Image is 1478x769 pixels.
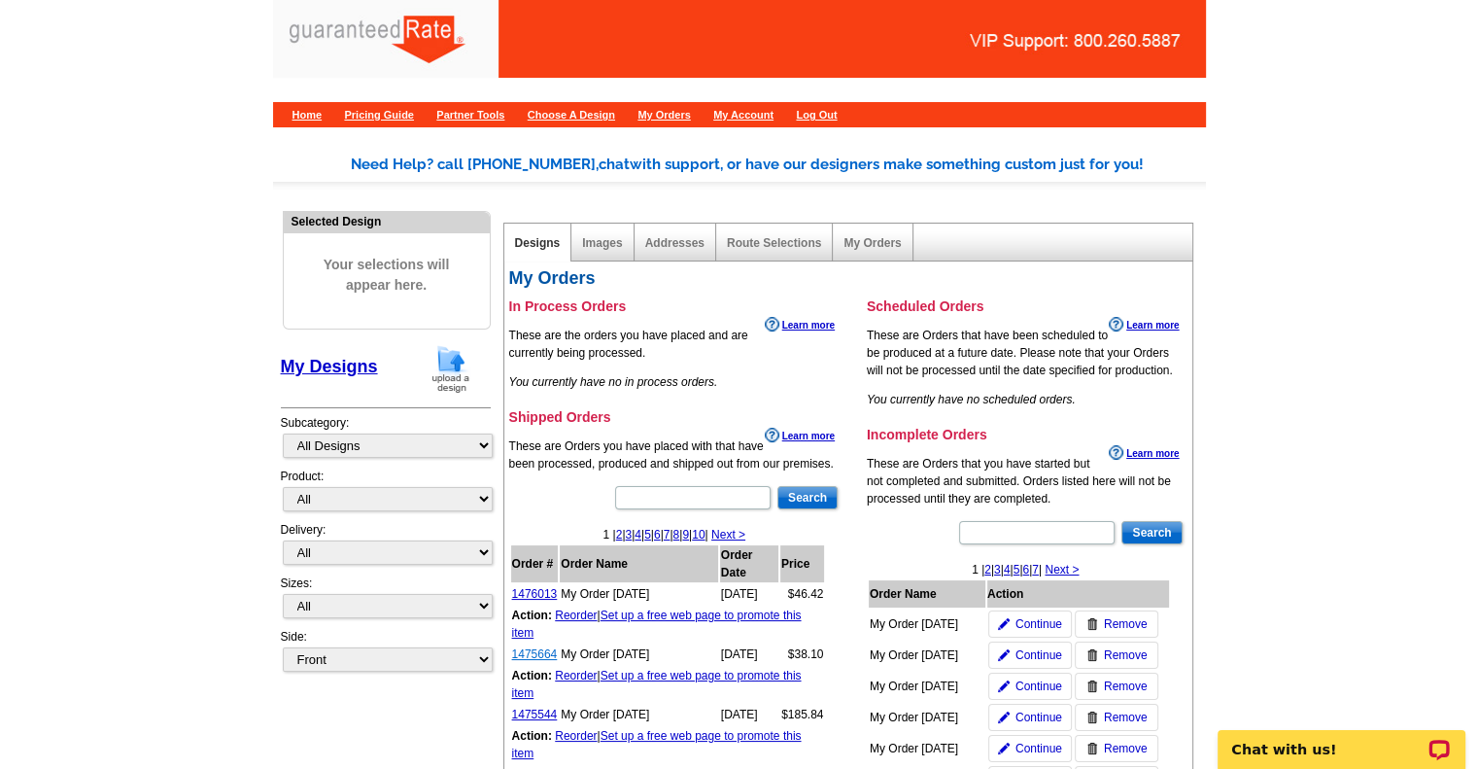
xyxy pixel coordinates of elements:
p: These are the orders you have placed and are currently being processed. [509,327,841,362]
td: $46.42 [780,584,824,604]
th: Price [780,545,824,582]
a: Set up a free web page to promote this item [512,609,802,640]
span: Continue [1015,740,1062,757]
div: My Order [DATE] [870,647,977,664]
p: These are Orders that you have started but not completed and submitted. Orders listed here will n... [867,455,1185,507]
p: These are Orders you have placed with that have been processed, produced and shipped out from our... [509,437,841,472]
a: 10 [692,528,705,542]
th: Order Date [720,545,778,582]
img: pencil-icon.gif [998,712,1010,723]
input: Search [1121,521,1182,544]
a: Learn more [1109,317,1179,332]
div: Sizes: [281,575,491,628]
a: My Orders [843,236,901,250]
span: Continue [1015,647,1062,664]
a: Log Out [796,109,837,121]
td: $38.10 [780,645,824,664]
iframe: LiveChat chat widget [1205,708,1478,769]
a: Set up a free web page to promote this item [512,729,802,760]
a: 7 [664,528,670,542]
b: Action: [512,729,552,743]
a: Route Selections [727,236,821,250]
img: pencil-icon.gif [998,681,1010,692]
a: Continue [988,611,1072,638]
a: 8 [673,528,680,542]
img: trashcan-icon.gif [1086,681,1098,692]
a: Reorder [555,729,597,743]
th: Order Name [560,545,718,582]
a: 5 [644,528,651,542]
img: upload-design [426,344,476,394]
a: 7 [1032,563,1039,577]
a: Continue [988,642,1072,669]
div: My Order [DATE] [870,740,977,757]
td: [DATE] [720,584,778,604]
a: My Orders [637,109,690,121]
th: Order Name [869,580,985,608]
span: Remove [1104,740,1148,757]
a: Reorder [555,669,597,682]
img: trashcan-icon.gif [1086,743,1098,754]
h3: Shipped Orders [509,408,841,426]
h3: Scheduled Orders [867,297,1185,315]
a: 6 [1022,563,1029,577]
a: 1476013 [512,587,558,601]
a: 2 [984,563,991,577]
a: Set up a free web page to promote this item [512,669,802,700]
em: You currently have no in process orders. [509,375,718,389]
td: $185.84 [780,705,824,724]
a: My Designs [281,357,378,376]
a: Continue [988,704,1072,731]
div: 1 | | | | | | | [867,561,1185,578]
td: | [511,666,825,703]
p: These are Orders that have been scheduled to be produced at a future date. Please note that your ... [867,327,1185,379]
a: Continue [988,735,1072,762]
a: 3 [625,528,632,542]
img: trashcan-icon.gif [1086,618,1098,630]
a: 1475664 [512,647,558,661]
span: Continue [1015,678,1062,695]
a: 4 [635,528,641,542]
a: 9 [682,528,689,542]
td: My Order [DATE] [560,584,718,604]
a: Next > [1045,563,1079,577]
span: chat [599,156,630,173]
div: Need Help? call [PHONE_NUMBER], with support, or have our designers make something custom just fo... [351,154,1206,176]
a: Images [582,236,622,250]
a: Designs [515,236,561,250]
img: trashcan-icon.gif [1086,649,1098,661]
div: Subcategory: [281,414,491,468]
h2: My Orders [509,268,1185,290]
h3: In Process Orders [509,297,841,315]
td: My Order [DATE] [560,645,718,664]
div: Side: [281,628,491,674]
span: Continue [1015,709,1062,726]
div: My Order [DATE] [870,709,977,726]
img: trashcan-icon.gif [1086,712,1098,723]
td: [DATE] [720,705,778,724]
a: Learn more [1109,445,1179,461]
div: Delivery: [281,521,491,575]
a: Next > [711,528,745,542]
span: Your selections will appear here. [298,235,475,315]
a: Pricing Guide [344,109,414,121]
a: Home [292,109,323,121]
div: My Order [DATE] [870,678,977,695]
span: Remove [1104,709,1148,726]
span: Remove [1104,615,1148,633]
a: Learn more [765,317,835,332]
span: Remove [1104,647,1148,664]
th: Action [987,580,1170,608]
a: 4 [1004,563,1011,577]
img: pencil-icon.gif [998,618,1010,630]
a: My Account [713,109,773,121]
div: My Order [DATE] [870,615,977,633]
img: pencil-icon.gif [998,743,1010,754]
div: Selected Design [284,212,490,230]
div: Product: [281,468,491,521]
input: Search [777,486,838,509]
td: [DATE] [720,645,778,664]
a: Learn more [765,428,835,443]
h3: Incomplete Orders [867,426,1185,443]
